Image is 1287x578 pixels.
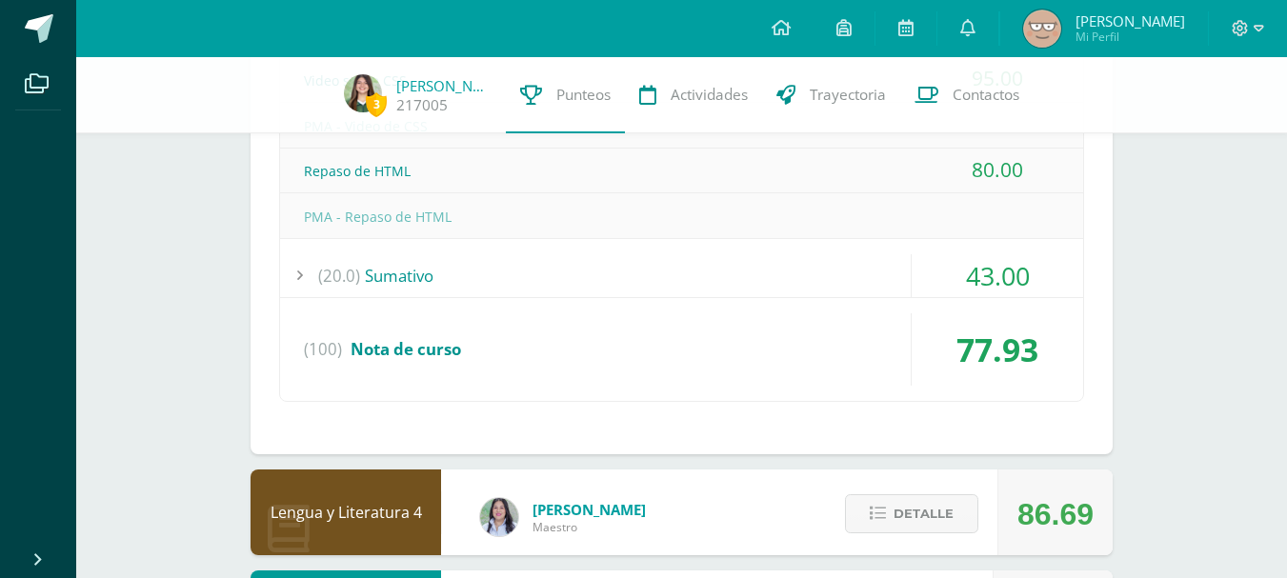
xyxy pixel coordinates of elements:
[533,519,646,535] span: Maestro
[351,338,461,360] span: Nota de curso
[533,500,646,519] span: [PERSON_NAME]
[1076,29,1185,45] span: Mi Perfil
[912,149,1083,191] div: 80.00
[912,313,1083,386] div: 77.93
[762,57,900,133] a: Trayectoria
[900,57,1034,133] a: Contactos
[1023,10,1061,48] img: 71f96e2616eca63d647a955b9c55e1b9.png
[506,57,625,133] a: Punteos
[894,496,954,531] span: Detalle
[396,76,492,95] a: [PERSON_NAME]
[304,313,342,386] span: (100)
[1017,471,1094,557] div: 86.69
[625,57,762,133] a: Actividades
[810,85,886,105] span: Trayectoria
[280,149,1083,192] div: Repaso de HTML
[953,85,1019,105] span: Contactos
[396,95,448,115] a: 217005
[251,469,441,555] div: Lengua y Literatura 4
[556,85,611,105] span: Punteos
[280,195,1083,238] div: PMA - Repaso de HTML
[280,254,1083,297] div: Sumativo
[344,74,382,112] img: 6a14ada82c720ff23d4067649101bdce.png
[912,254,1083,297] div: 43.00
[318,254,360,297] span: (20.0)
[1076,11,1185,30] span: [PERSON_NAME]
[671,85,748,105] span: Actividades
[845,494,978,533] button: Detalle
[366,92,387,116] span: 3
[480,498,518,536] img: df6a3bad71d85cf97c4a6d1acf904499.png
